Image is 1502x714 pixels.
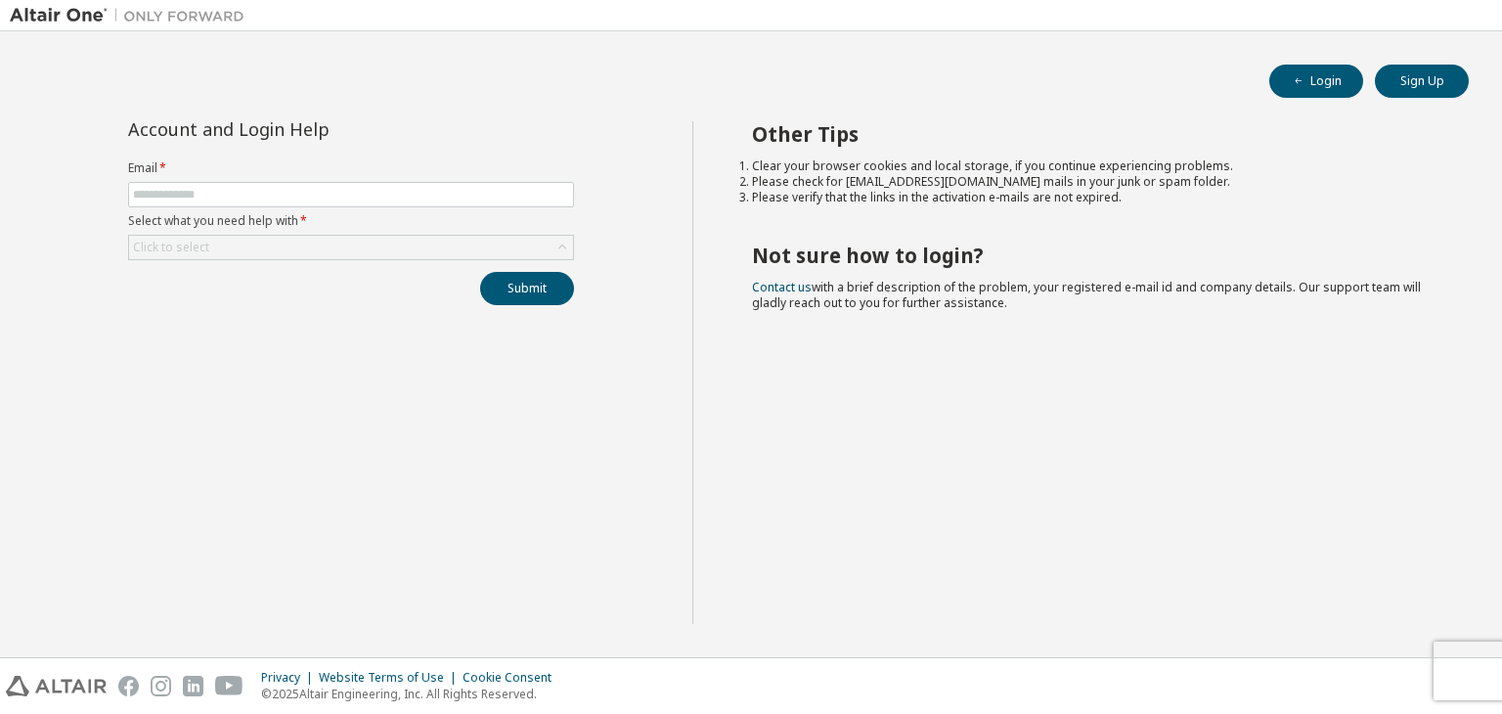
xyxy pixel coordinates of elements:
img: linkedin.svg [183,676,203,696]
img: Altair One [10,6,254,25]
button: Login [1269,65,1363,98]
div: Website Terms of Use [319,670,463,686]
h2: Other Tips [752,121,1435,147]
img: facebook.svg [118,676,139,696]
a: Contact us [752,279,812,295]
p: © 2025 Altair Engineering, Inc. All Rights Reserved. [261,686,563,702]
li: Please verify that the links in the activation e-mails are not expired. [752,190,1435,205]
div: Account and Login Help [128,121,485,137]
label: Email [128,160,574,176]
div: Click to select [133,240,209,255]
li: Clear your browser cookies and local storage, if you continue experiencing problems. [752,158,1435,174]
img: instagram.svg [151,676,171,696]
div: Click to select [129,236,573,259]
img: youtube.svg [215,676,243,696]
button: Submit [480,272,574,305]
label: Select what you need help with [128,213,574,229]
img: altair_logo.svg [6,676,107,696]
button: Sign Up [1375,65,1469,98]
span: with a brief description of the problem, your registered e-mail id and company details. Our suppo... [752,279,1421,311]
div: Privacy [261,670,319,686]
li: Please check for [EMAIL_ADDRESS][DOMAIN_NAME] mails in your junk or spam folder. [752,174,1435,190]
div: Cookie Consent [463,670,563,686]
h2: Not sure how to login? [752,243,1435,268]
